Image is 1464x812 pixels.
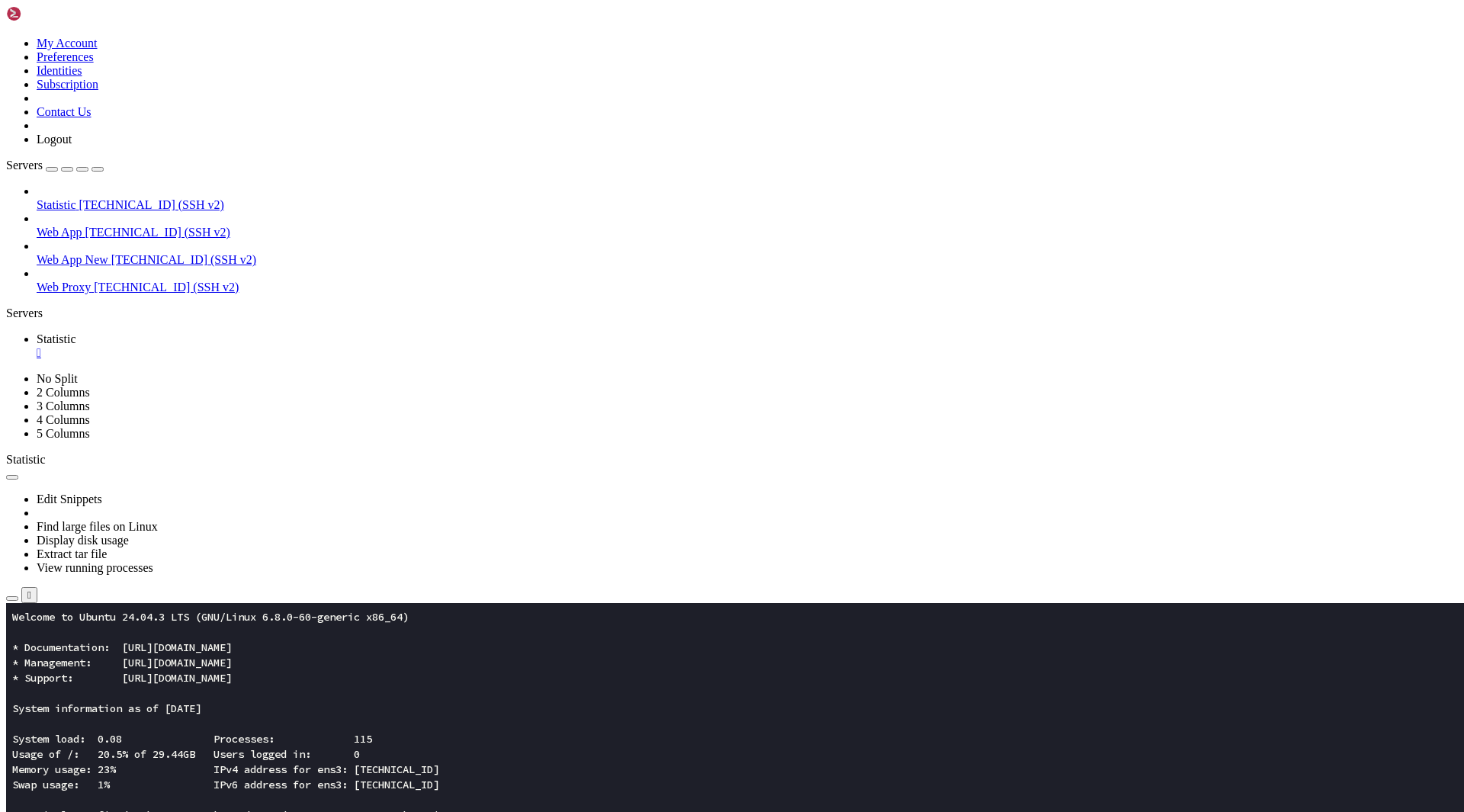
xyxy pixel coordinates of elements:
li: Web App New [TECHNICAL_ID] (SSH v2) [37,239,1458,267]
li: Web App [TECHNICAL_ID] (SSH v2) [37,212,1458,239]
a: Servers [6,159,104,172]
li: Statistic [TECHNICAL_ID] (SSH v2) [37,185,1458,212]
a: Statistic [TECHNICAL_ID] (SSH v2) [37,198,1458,212]
x-row: * Strictly confined Kubernetes makes edge and IoT secure. Learn how MicroK8s [6,204,1266,220]
x-row: To see these additional updates run: apt list --upgradable [6,326,1266,342]
div: Servers [6,307,1458,320]
div: (16, 29) [104,448,110,464]
x-row: 10 updates can be applied immediately. [6,311,1266,326]
span: Web App [37,226,82,239]
x-row: * Management: [URL][DOMAIN_NAME] [6,52,1266,67]
x-row: Usage of /: 20.5% of 29.44GB Users logged in: 0 [6,143,1266,159]
span: Statistic [37,198,76,211]
x-row: root@s168525:~# [6,448,1266,464]
x-row: System load: 0.08 Processes: 115 [6,128,1266,143]
x-row: Welcome to Ubuntu 24.04.3 LTS (GNU/Linux 6.8.0-60-generic x86_64) [6,6,1266,21]
x-row: See [URL][DOMAIN_NAME] or run: sudo pro status [6,372,1266,387]
a: Display disk usage [37,534,129,547]
a: Web Proxy [TECHNICAL_ID] (SSH v2) [37,281,1458,294]
x-row: Swap usage: 1% IPv6 address for ens3: [TECHNICAL_ID] [6,174,1266,189]
x-row: Enable ESM Apps to receive additional future security updates. [6,357,1266,372]
a: Subscription [37,78,98,91]
span: Servers [6,159,43,172]
a: Logout [37,133,72,146]
img: Shellngn [6,6,94,21]
a: Find large files on Linux [37,520,158,533]
a: 3 Columns [37,400,90,412]
x-row: * Documentation: [URL][DOMAIN_NAME] [6,37,1266,52]
li: Web Proxy [TECHNICAL_ID] (SSH v2) [37,267,1458,294]
span: [TECHNICAL_ID] (SSH v2) [85,226,230,239]
div:  [27,589,31,601]
a: 2 Columns [37,386,90,399]
span: [TECHNICAL_ID] (SSH v2) [111,253,256,266]
span: Statistic [37,332,76,345]
x-row: Memory usage: 23% IPv4 address for ens3: [TECHNICAL_ID] [6,159,1266,174]
a: No Split [37,372,78,385]
a: Statistic [37,332,1458,360]
x-row: * Support: [URL][DOMAIN_NAME] [6,67,1266,82]
span: Web Proxy [37,281,91,294]
a: 4 Columns [37,413,90,426]
x-row: *** System restart required *** [6,418,1266,433]
a: Edit Snippets [37,493,102,505]
x-row: Last login: [DATE] from [TECHNICAL_ID] [6,433,1266,448]
span: [TECHNICAL_ID] (SSH v2) [94,281,239,294]
a: Web App [TECHNICAL_ID] (SSH v2) [37,226,1458,239]
x-row: [URL][DOMAIN_NAME] [6,250,1266,265]
a: My Account [37,37,98,50]
span: Web App New [37,253,108,266]
a:  [37,346,1458,360]
x-row: just raised the bar for easy, resilient and secure K8s cluster deployment. [6,220,1266,235]
x-row: System information as of [DATE] [6,98,1266,113]
a: Preferences [37,50,94,63]
a: Extract tar file [37,547,107,560]
button:  [21,587,37,603]
span: Statistic [6,453,46,466]
a: Identities [37,64,82,77]
a: Contact Us [37,105,91,118]
a: 5 Columns [37,427,90,440]
x-row: Expanded Security Maintenance for Applications is not enabled. [6,281,1266,296]
span: [TECHNICAL_ID] (SSH v2) [79,198,224,211]
a: View running processes [37,561,153,574]
a: Web App New [TECHNICAL_ID] (SSH v2) [37,253,1458,267]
